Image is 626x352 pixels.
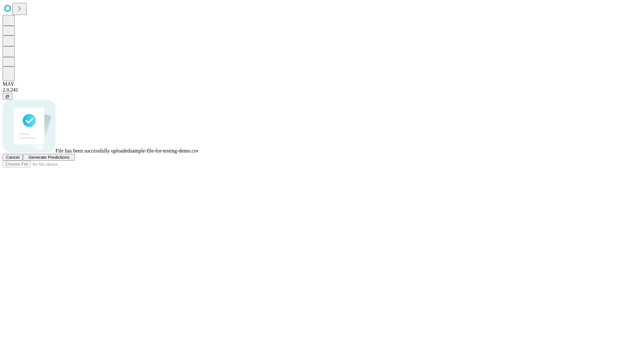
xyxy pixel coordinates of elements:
span: File has been successfully uploaded [55,148,130,154]
button: Cancel [3,154,23,161]
span: @ [5,94,10,99]
span: Generate Predictions [28,155,69,160]
div: 2.0.241 [3,87,623,93]
span: Cancel [6,155,20,160]
button: @ [3,93,12,100]
button: Generate Predictions [23,154,75,161]
span: sample-file-for-testing-demo.csv [130,148,199,154]
div: MAY [3,81,623,87]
